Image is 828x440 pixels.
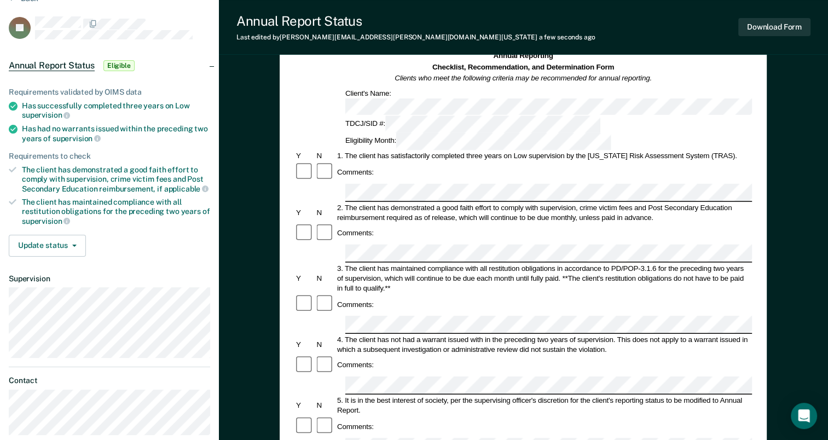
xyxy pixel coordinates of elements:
div: 4. The client has not had a warrant issued with in the preceding two years of supervision. This d... [335,334,752,354]
div: 3. The client has maintained compliance with all restitution obligations in accordance to PD/POP-... [335,263,752,293]
div: Has successfully completed three years on Low [22,101,210,120]
div: Comments: [335,299,375,309]
div: The client has demonstrated a good faith effort to comply with supervision, crime victim fees and... [22,165,210,193]
div: Comments: [335,421,375,431]
div: Comments: [335,167,375,177]
div: Requirements to check [9,152,210,161]
button: Update status [9,235,86,257]
span: a few seconds ago [539,33,595,41]
span: supervision [53,134,101,143]
span: supervision [22,217,70,225]
div: Comments: [335,228,375,238]
strong: Checklist, Recommendation, and Determination Form [432,63,614,71]
div: Open Intercom Messenger [791,403,817,429]
span: Eligible [103,60,135,71]
div: Y [294,273,315,283]
div: 5. It is in the best interest of society, per the supervising officer's discretion for the client... [335,396,752,415]
div: Y [294,151,315,161]
div: Comments: [335,360,375,370]
em: Clients who meet the following criteria may be recommended for annual reporting. [395,74,652,82]
div: N [315,273,335,283]
div: Eligibility Month: [344,133,613,150]
div: 1. The client has satisfactorily completed three years on Low supervision by the [US_STATE] Risk ... [335,151,752,161]
div: N [315,207,335,217]
span: supervision [22,111,70,119]
button: Download Form [738,18,810,36]
div: N [315,339,335,349]
div: Y [294,401,315,410]
div: N [315,401,335,410]
div: Last edited by [PERSON_NAME][EMAIL_ADDRESS][PERSON_NAME][DOMAIN_NAME][US_STATE] [236,33,595,41]
div: Annual Report Status [236,13,595,29]
div: Y [294,207,315,217]
div: N [315,151,335,161]
dt: Supervision [9,274,210,283]
span: applicable [164,184,209,193]
div: Y [294,339,315,349]
dt: Contact [9,376,210,385]
strong: Annual Reporting [494,52,553,60]
div: 2. The client has demonstrated a good faith effort to comply with supervision, crime victim fees ... [335,202,752,222]
div: Requirements validated by OIMS data [9,88,210,97]
span: Annual Report Status [9,60,95,71]
div: The client has maintained compliance with all restitution obligations for the preceding two years of [22,198,210,225]
div: Has had no warrants issued within the preceding two years of [22,124,210,143]
div: TDCJ/SID #: [344,116,602,133]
